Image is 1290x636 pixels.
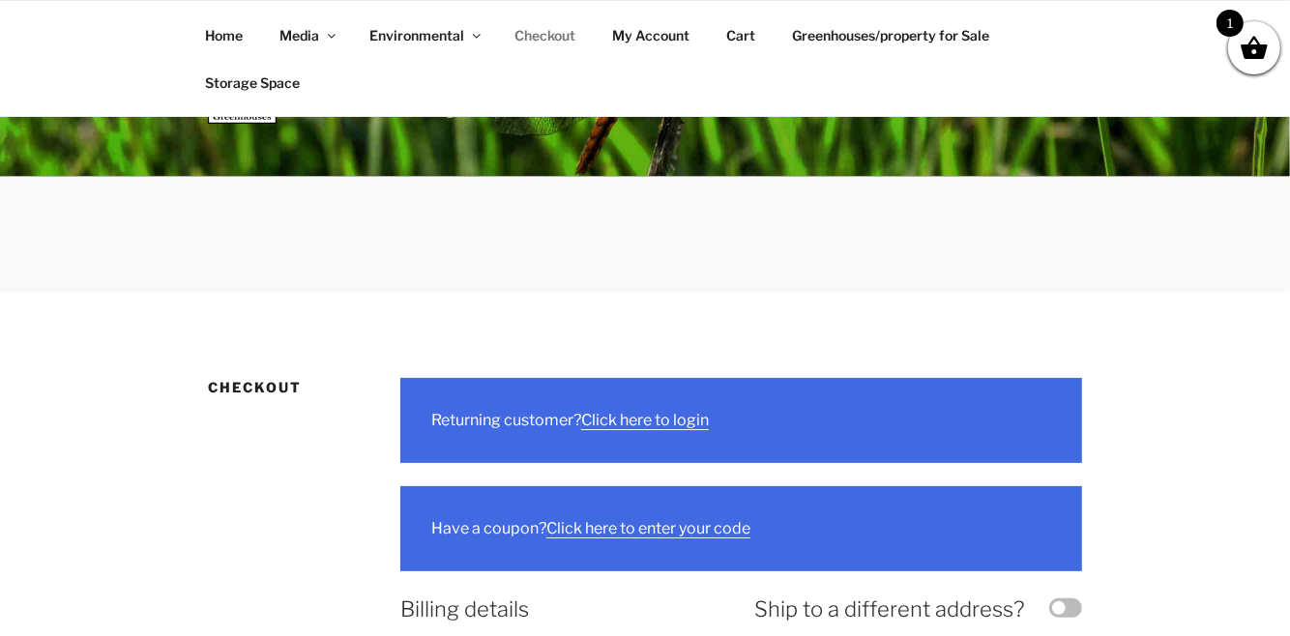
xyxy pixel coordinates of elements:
a: Cart [710,12,773,59]
h1: Checkout [208,378,348,397]
a: My Account [596,12,707,59]
a: Media [263,12,350,59]
a: Enter your coupon code [546,519,750,537]
span: 1 [1217,10,1244,37]
div: Have a coupon? [400,486,1082,571]
nav: Top Menu [189,12,1101,106]
span: Ship to a different address? [755,594,1082,624]
div: Returning customer? [400,378,1082,463]
h3: Billing details [400,594,727,624]
a: Checkout [498,12,593,59]
a: Home [189,12,260,59]
a: Environmental [353,12,495,59]
a: Storage Space [189,59,317,106]
a: Greenhouses/property for Sale [776,12,1007,59]
a: Click here to login [581,411,709,429]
